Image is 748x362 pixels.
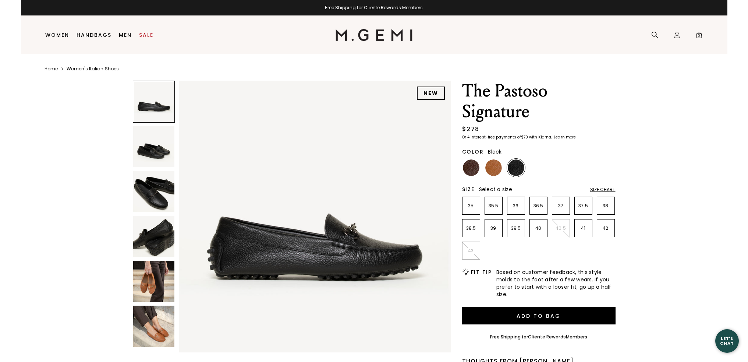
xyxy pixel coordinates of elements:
[496,268,616,298] span: Based on customer feedback, this style molds to the foot after a few wears. If you prefer to star...
[133,261,174,302] img: The Pastoso Signature
[488,148,501,155] span: Black
[575,225,592,231] p: 41
[553,135,576,140] a: Learn more
[507,225,525,231] p: 39.5
[462,225,480,231] p: 38.5
[530,225,547,231] p: 40
[133,126,174,167] img: The Pastoso Signature
[597,203,614,209] p: 38
[462,307,616,324] button: Add to Bag
[590,187,616,193] div: Size Chart
[417,87,445,100] div: NEW
[462,134,521,140] klarna-placement-style-body: Or 4 interest-free payments of
[530,203,547,209] p: 36.5
[462,248,480,254] p: 43
[45,32,69,38] a: Women
[479,186,512,193] span: Select a size
[336,29,412,41] img: M.Gemi
[508,159,524,176] img: Black
[485,159,502,176] img: Tan
[462,203,480,209] p: 35
[485,203,502,209] p: 35.5
[462,186,475,192] h2: Size
[462,149,484,155] h2: Color
[67,66,119,72] a: Women's Italian Shoes
[529,134,553,140] klarna-placement-style-body: with Klarna
[485,225,502,231] p: 39
[490,334,588,340] div: Free Shipping for Members
[521,134,528,140] klarna-placement-style-amount: $70
[139,32,153,38] a: Sale
[179,81,451,352] img: The Pastoso Signature
[119,32,132,38] a: Men
[462,81,616,122] h1: The Pastoso Signature
[552,225,570,231] p: 40.5
[554,134,576,140] klarna-placement-style-cta: Learn more
[45,66,58,72] a: Home
[575,203,592,209] p: 37.5
[133,171,174,212] img: The Pastoso Signature
[715,336,739,345] div: Let's Chat
[21,5,727,11] div: Free Shipping for Cliente Rewards Members
[462,125,479,134] div: $278
[552,203,570,209] p: 37
[507,203,525,209] p: 36
[597,225,614,231] p: 42
[133,216,174,257] img: The Pastoso Signature
[471,269,492,275] h2: Fit Tip
[463,159,479,176] img: Chocolate
[77,32,111,38] a: Handbags
[528,334,566,340] a: Cliente Rewards
[695,33,703,40] span: 0
[133,306,174,347] img: The Pastoso Signature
